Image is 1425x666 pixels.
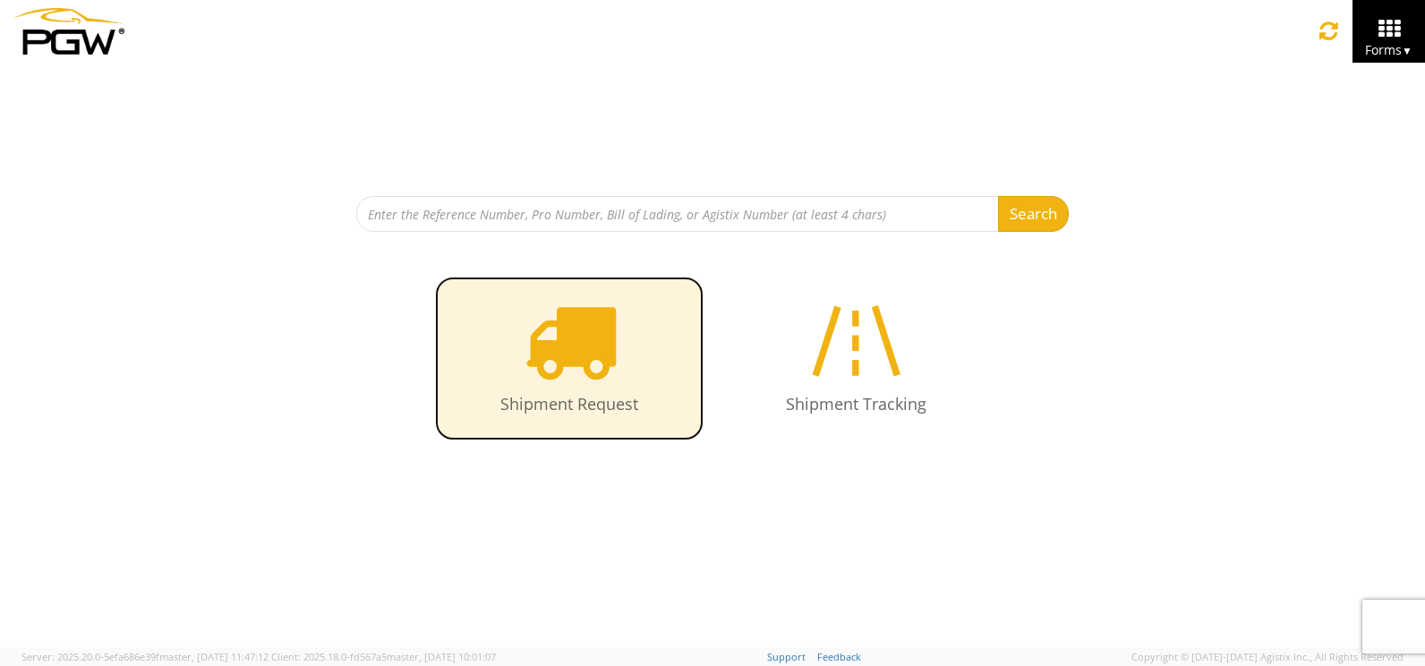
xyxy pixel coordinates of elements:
[271,650,496,663] span: Client: 2025.18.0-fd567a5
[1131,650,1404,664] span: Copyright © [DATE]-[DATE] Agistix Inc., All Rights Reserved
[13,8,124,55] img: pgw-form-logo-1aaa8060b1cc70fad034.png
[1365,41,1412,58] span: Forms
[21,650,269,663] span: Server: 2025.20.0-5efa686e39f
[721,277,990,440] a: Shipment Tracking
[356,196,999,232] input: Enter the Reference Number, Pro Number, Bill of Lading, or Agistix Number (at least 4 chars)
[767,650,806,663] a: Support
[387,650,496,663] span: master, [DATE] 10:01:07
[1402,43,1412,58] span: ▼
[159,650,269,663] span: master, [DATE] 11:47:12
[453,396,686,414] h4: Shipment Request
[739,396,972,414] h4: Shipment Tracking
[435,277,704,440] a: Shipment Request
[998,196,1069,232] button: Search
[817,650,861,663] a: Feedback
